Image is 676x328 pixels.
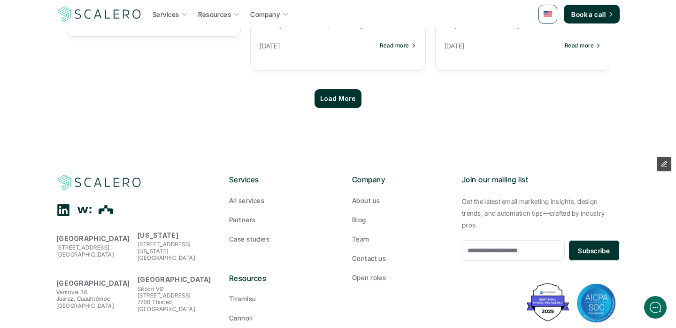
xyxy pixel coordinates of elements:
[352,273,447,282] a: Open roles
[229,294,256,304] p: Tiramisu
[229,234,324,244] a: Case studies
[229,215,255,225] p: Partners
[462,195,620,231] p: Get the latest email marketing insights, design trends, and automation tips—crafted by industry p...
[229,313,324,323] a: Cannoli
[352,253,447,263] a: Contact us
[35,18,67,24] div: Back [DATE]
[564,5,620,23] a: Book a call
[568,240,620,261] button: Subscribe
[352,234,447,244] a: Team
[352,174,447,186] p: Company
[153,9,179,19] p: Services
[138,241,214,261] p: [STREET_ADDRESS] [US_STATE][GEOGRAPHIC_DATA]
[445,40,560,52] p: [DATE]
[352,195,447,205] a: About us
[462,174,620,186] p: Join our mailing list
[644,296,667,319] iframe: gist-messenger-bubble-iframe
[56,6,143,23] a: Scalero company logotype
[229,174,324,186] p: Services
[524,281,571,324] img: Best Email Marketing Agency 2025 - Recognized by Mailmodo
[78,240,119,246] span: We run on Gist
[35,6,67,16] div: Scalero
[56,289,133,309] p: Varsovia 36 Juárez, Cuauhtémoc [GEOGRAPHIC_DATA]
[352,195,380,205] p: About us
[657,157,671,171] button: Edit Framer Content
[56,244,133,258] p: [STREET_ADDRESS] [GEOGRAPHIC_DATA]
[380,42,409,49] p: Read more
[352,253,386,263] p: Contact us
[56,174,143,191] a: Scalero company logotype
[229,195,264,205] p: All services
[138,286,214,313] p: Silicon VØ [STREET_ADDRESS] 7700 Thisted, [GEOGRAPHIC_DATA]
[250,9,280,19] p: Company
[229,195,324,205] a: All services
[138,275,211,283] strong: [GEOGRAPHIC_DATA]
[352,273,386,282] p: Open roles
[229,313,253,323] p: Cannoli
[260,40,375,52] p: [DATE]
[229,215,324,225] a: Partners
[149,261,157,266] tspan: GIF
[565,42,594,49] p: Read more
[352,215,366,225] p: Blog
[138,231,178,239] strong: [US_STATE]
[578,246,610,256] p: Subscribe
[56,234,130,242] strong: [GEOGRAPHIC_DATA]
[571,9,606,19] p: Book a call
[229,273,324,285] p: Resources
[56,5,143,23] img: Scalero company logotype
[143,250,163,277] button: />GIF
[380,42,416,49] a: Read more
[320,95,356,103] p: Load More
[352,215,447,225] a: Blog
[352,234,369,244] p: Team
[28,6,176,24] div: ScaleroBack [DATE]
[229,234,269,244] p: Case studies
[146,259,159,267] g: />
[56,279,130,287] strong: [GEOGRAPHIC_DATA]
[565,42,601,49] a: Read more
[229,294,324,304] a: Tiramisu
[56,173,143,191] img: Scalero company logotype
[198,9,231,19] p: Resources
